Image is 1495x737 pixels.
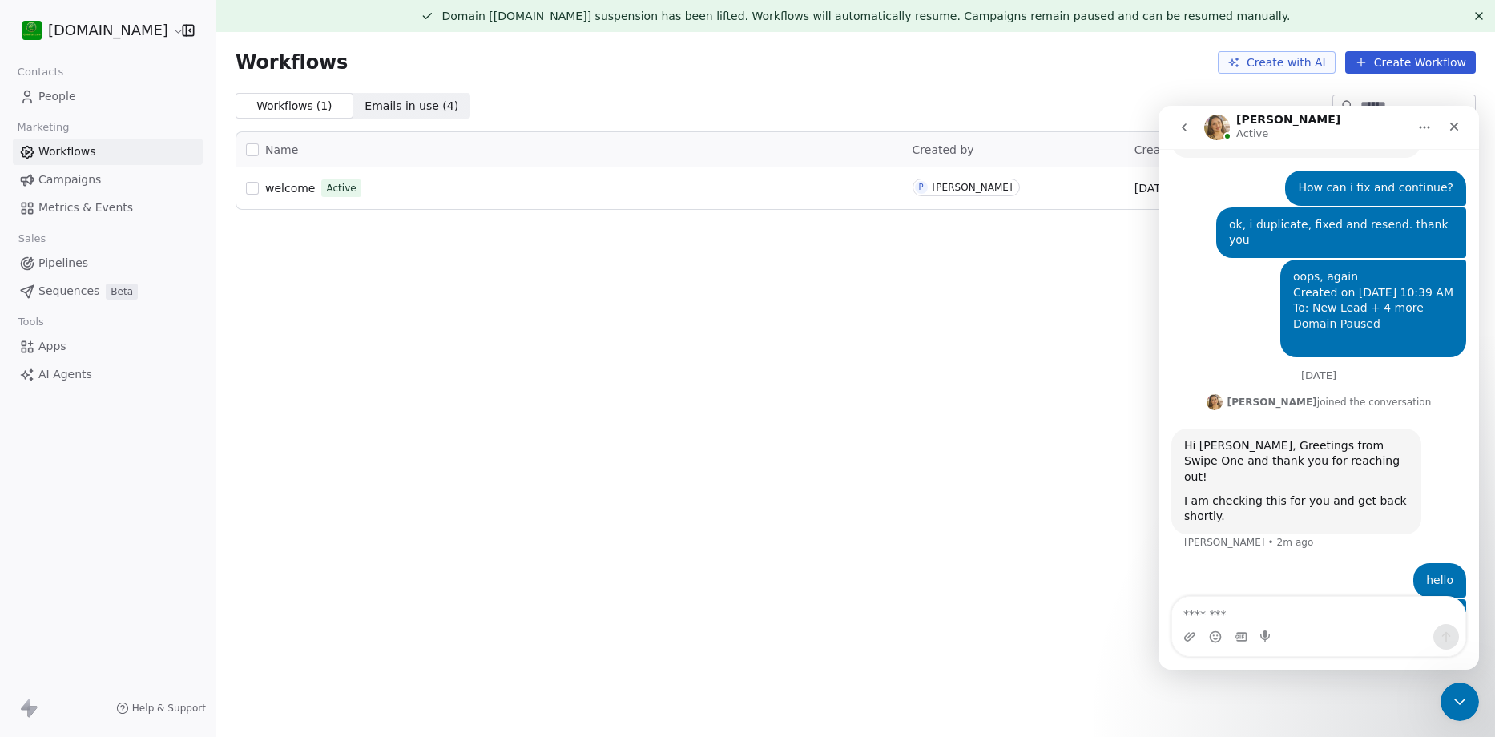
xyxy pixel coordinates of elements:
span: Metrics & Events [38,199,133,216]
span: Marketing [10,115,76,139]
span: Tools [11,310,50,334]
button: [DOMAIN_NAME] [19,17,171,44]
span: People [38,88,76,105]
a: Apps [13,333,203,360]
a: Pipelines [13,250,203,276]
div: [PERSON_NAME] [933,182,1013,193]
span: Campaigns [38,171,101,188]
img: 439216937_921727863089572_7037892552807592703_n%20(1).jpg [22,21,42,40]
iframe: Intercom live chat [1159,106,1479,670]
span: Help & Support [132,702,206,715]
span: Workflows [38,143,96,160]
span: Sales [11,227,53,251]
span: Workflows [236,51,348,74]
span: [DOMAIN_NAME] [48,20,168,41]
span: [DATE] [1134,180,1172,196]
span: Emails in use ( 4 ) [365,98,458,115]
a: AI Agents [13,361,203,388]
span: Sequences [38,283,99,300]
span: welcome [265,182,315,195]
span: Name [265,142,298,159]
span: Created At [1134,143,1195,156]
a: SequencesBeta [13,278,203,304]
a: Campaigns [13,167,203,193]
span: Created by [913,143,974,156]
a: Metrics & Events [13,195,203,221]
span: Active [326,181,356,195]
a: Workflows [13,139,203,165]
iframe: Intercom live chat [1441,683,1479,721]
a: People [13,83,203,110]
a: welcome [265,180,315,196]
span: Apps [38,338,66,355]
span: Contacts [10,60,71,84]
div: P [919,181,924,194]
span: Pipelines [38,255,88,272]
button: Create Workflow [1345,51,1476,74]
a: Help & Support [116,702,206,715]
span: Beta [106,284,138,300]
button: Create with AI [1218,51,1336,74]
span: Domain [[DOMAIN_NAME]] suspension has been lifted. Workflows will automatically resume. Campaigns... [441,10,1290,22]
span: AI Agents [38,366,92,383]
